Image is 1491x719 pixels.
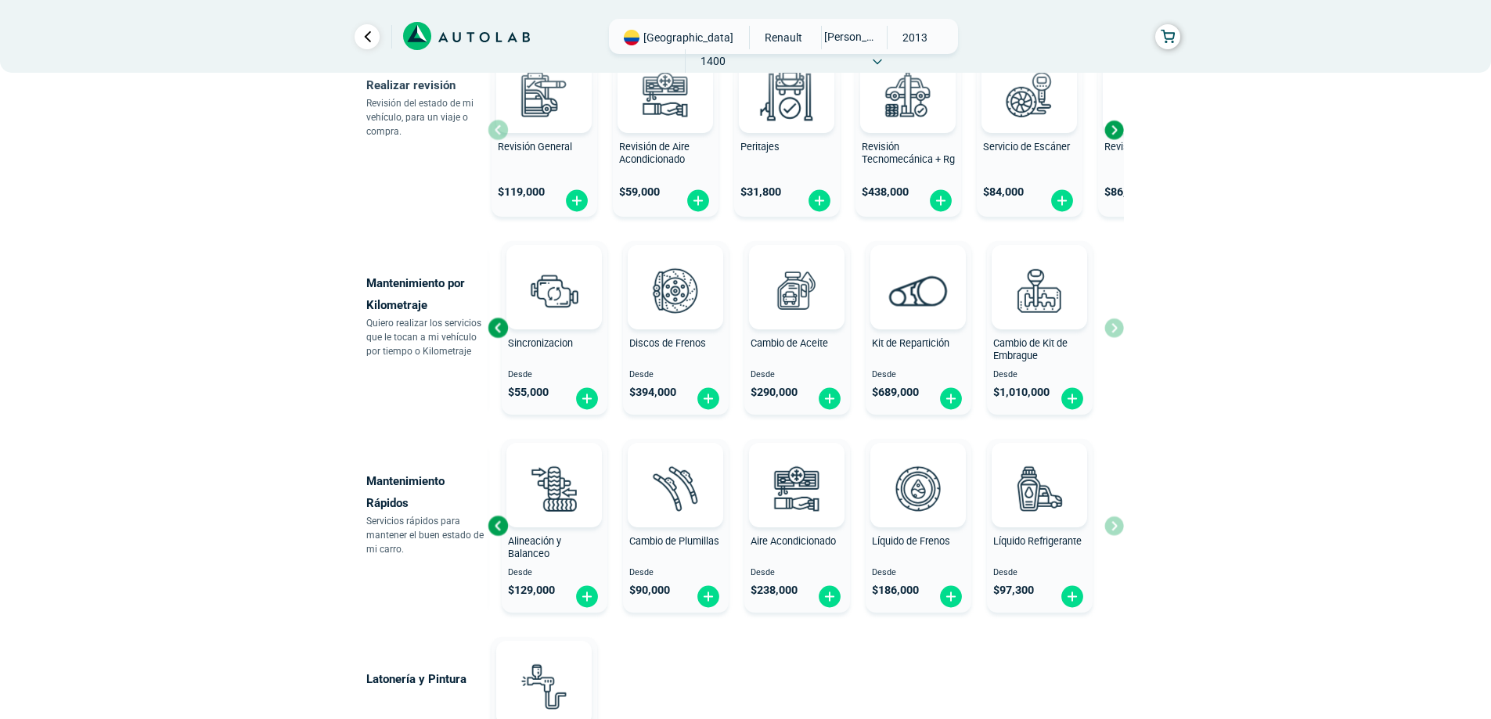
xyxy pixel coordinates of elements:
[508,337,573,349] span: Sincronizacion
[993,386,1050,399] span: $ 1,010,000
[762,454,831,523] img: aire_acondicionado-v3.svg
[872,568,965,578] span: Desde
[1060,386,1085,411] img: fi_plus-circle2.svg
[1016,446,1063,493] img: AD0BCuuxAAAAAElFTkSuQmCC
[872,584,919,597] span: $ 186,000
[866,439,971,613] button: Líquido de Frenos Desde $186,000
[652,248,699,295] img: AD0BCuuxAAAAAElFTkSuQmCC
[623,439,729,613] button: Cambio de Plumillas Desde $90,000
[1005,454,1074,523] img: liquido_refrigerante-v3.svg
[817,584,842,609] img: fi_plus-circle2.svg
[619,141,690,166] span: Revisión de Aire Acondicionado
[366,272,488,316] p: Mantenimiento por Kilometraje
[1098,43,1204,217] button: Revisión de Batería $86,900
[366,96,488,138] p: Revisión del estado de mi vehículo, para un viaje o compra.
[873,59,942,128] img: revision_tecno_mecanica-v3.svg
[807,189,832,213] img: fi_plus-circle2.svg
[862,141,955,166] span: Revisión Tecnomecánica + Rg
[629,535,719,547] span: Cambio de Plumillas
[744,241,850,415] button: Cambio de Aceite Desde $290,000
[762,256,831,325] img: cambio_de_aceite-v3.svg
[696,386,721,411] img: fi_plus-circle2.svg
[751,370,844,380] span: Desde
[1104,185,1145,199] span: $ 86,900
[1104,141,1189,153] span: Revisión de Batería
[652,446,699,493] img: AD0BCuuxAAAAAElFTkSuQmCC
[862,185,909,199] span: $ 438,000
[744,439,850,613] button: Aire Acondicionado Desde $238,000
[1116,59,1185,128] img: cambio_bateria-v3.svg
[574,584,600,609] img: fi_plus-circle2.svg
[740,141,780,153] span: Peritajes
[872,337,949,349] span: Kit de Repartición
[366,668,488,690] p: Latonería y Pintura
[508,584,555,597] span: $ 129,000
[773,248,820,295] img: AD0BCuuxAAAAAElFTkSuQmCC
[502,241,607,415] button: Sincronizacion Desde $55,000
[928,189,953,213] img: fi_plus-circle2.svg
[631,59,700,128] img: aire_acondicionado-v3.svg
[508,535,561,560] span: Alineación y Balanceo
[983,185,1024,199] span: $ 84,000
[520,256,589,325] img: sincronizacion-v3.svg
[366,316,488,358] p: Quiero realizar los servicios que le tocan a mi vehículo por tiempo o Kilometraje
[977,43,1082,217] button: Servicio de Escáner $84,000
[686,49,741,73] span: 1400
[872,386,919,399] span: $ 689,000
[510,59,578,128] img: revision_general-v3.svg
[773,446,820,493] img: AD0BCuuxAAAAAElFTkSuQmCC
[993,337,1068,362] span: Cambio de Kit de Embrague
[1005,256,1074,325] img: kit_de_embrague-v3.svg
[751,386,798,399] span: $ 290,000
[895,446,942,493] img: AD0BCuuxAAAAAElFTkSuQmCC
[366,514,488,556] p: Servicios rápidos para mantener el buen estado de mi carro.
[520,454,589,523] img: alineacion_y_balanceo-v3.svg
[531,446,578,493] img: AD0BCuuxAAAAAElFTkSuQmCC
[629,386,676,399] span: $ 394,000
[629,337,706,349] span: Discos de Frenos
[983,141,1070,153] span: Servicio de Escáner
[1050,189,1075,213] img: fi_plus-circle2.svg
[629,568,722,578] span: Desde
[629,370,722,380] span: Desde
[492,43,597,217] button: Revisión General $119,000
[995,59,1064,128] img: escaner-v3.svg
[498,185,545,199] span: $ 119,000
[520,644,567,691] img: AD0BCuuxAAAAAElFTkSuQmCC
[643,30,733,45] span: [GEOGRAPHIC_DATA]
[355,24,380,49] a: Ir al paso anterior
[486,514,510,537] div: Previous slide
[987,241,1093,415] button: Cambio de Kit de Embrague Desde $1,010,000
[872,370,965,380] span: Desde
[751,568,844,578] span: Desde
[641,256,710,325] img: frenos2-v3.svg
[486,316,510,340] div: Previous slide
[564,189,589,213] img: fi_plus-circle2.svg
[751,584,798,597] span: $ 238,000
[993,535,1082,547] span: Líquido Refrigerante
[629,584,670,597] span: $ 90,000
[619,185,660,199] span: $ 59,000
[993,568,1086,578] span: Desde
[696,584,721,609] img: fi_plus-circle2.svg
[502,439,607,613] button: Alineación y Balanceo Desde $129,000
[1102,118,1125,142] div: Next slide
[752,59,821,128] img: peritaje-v3.svg
[531,248,578,295] img: AD0BCuuxAAAAAElFTkSuQmCC
[938,386,963,411] img: fi_plus-circle2.svg
[613,43,718,217] button: Revisión de Aire Acondicionado $59,000
[1060,584,1085,609] img: fi_plus-circle2.svg
[884,454,953,523] img: liquido_frenos-v3.svg
[888,26,943,49] span: 2013
[855,43,961,217] button: Revisión Tecnomecánica + Rg $438,000
[366,74,488,96] p: Realizar revisión
[498,141,572,153] span: Revisión General
[822,26,877,48] span: [PERSON_NAME] FAMILIER
[889,275,948,306] img: correa_de_reparticion-v3.svg
[756,26,812,49] span: RENAULT
[508,370,601,380] span: Desde
[987,439,1093,613] button: Líquido Refrigerante Desde $97,300
[366,470,488,514] p: Mantenimiento Rápidos
[623,241,729,415] button: Discos de Frenos Desde $394,000
[751,337,828,349] span: Cambio de Aceite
